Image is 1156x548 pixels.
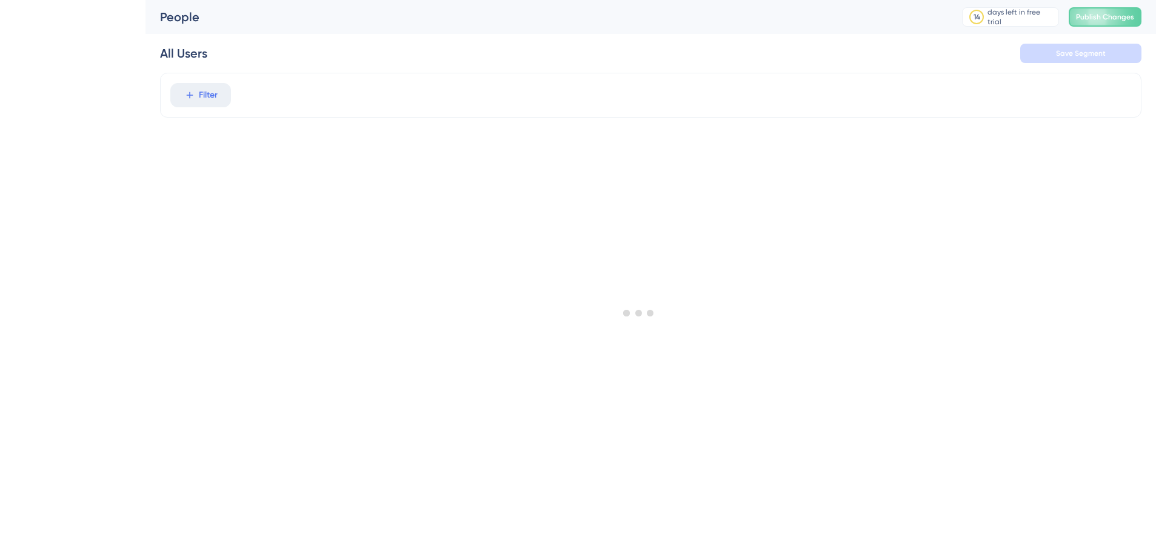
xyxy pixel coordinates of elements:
button: Save Segment [1020,44,1141,63]
span: Save Segment [1056,48,1106,58]
button: Publish Changes [1069,7,1141,27]
div: days left in free trial [987,7,1055,27]
span: Publish Changes [1076,12,1134,22]
div: 14 [974,12,980,22]
div: People [160,8,932,25]
div: All Users [160,45,207,62]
